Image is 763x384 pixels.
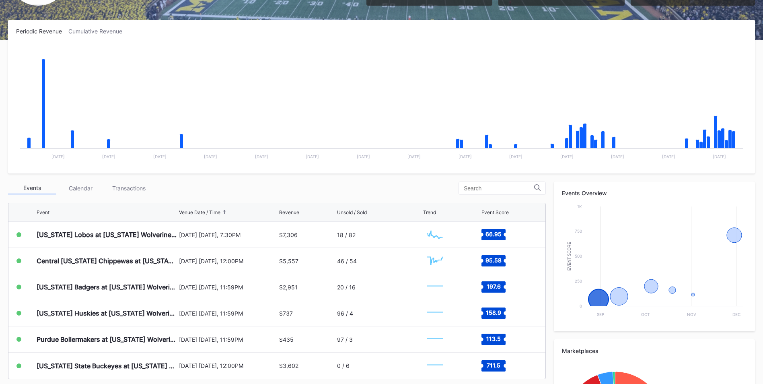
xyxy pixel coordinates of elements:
text: 711.5 [487,361,500,368]
div: [DATE] [DATE], 11:59PM [179,284,277,291]
div: $737 [279,310,293,317]
text: [DATE] [306,154,319,159]
text: [DATE] [204,154,217,159]
text: Dec [732,312,740,317]
div: [US_STATE] Badgers at [US_STATE] Wolverines Football [37,283,177,291]
div: Transactions [105,182,153,194]
text: 500 [575,254,582,258]
text: [DATE] [560,154,574,159]
text: [DATE] [509,154,522,159]
div: Central [US_STATE] Chippewas at [US_STATE] Wolverines Football [37,257,177,265]
div: Unsold / Sold [337,209,367,215]
text: [DATE] [255,154,268,159]
div: Purdue Boilermakers at [US_STATE] Wolverines Football [37,335,177,343]
svg: Chart title [423,277,447,297]
text: Oct [641,312,650,317]
text: [DATE] [662,154,675,159]
text: 750 [575,229,582,233]
text: [DATE] [459,154,472,159]
div: Events [8,182,56,194]
text: Event Score [567,242,572,270]
text: 1k [577,204,582,209]
div: $435 [279,336,294,343]
div: [DATE] [DATE], 11:59PM [179,336,277,343]
text: [DATE] [713,154,726,159]
text: 95.58 [485,257,502,264]
div: 97 / 3 [337,336,353,343]
text: Nov [687,312,696,317]
div: $3,602 [279,362,298,369]
div: [US_STATE] Lobos at [US_STATE] Wolverines Football [37,231,177,239]
div: Events Overview [562,190,747,196]
div: Periodic Revenue [16,28,68,35]
text: [DATE] [51,154,65,159]
div: Cumulative Revenue [68,28,129,35]
svg: Chart title [423,251,447,271]
div: Trend [423,209,436,215]
text: [DATE] [102,154,115,159]
div: Event Score [481,209,509,215]
div: 18 / 82 [337,231,356,238]
svg: Chart title [423,225,447,245]
div: Revenue [279,209,299,215]
div: $7,306 [279,231,298,238]
text: 0 [580,303,582,308]
text: 250 [575,279,582,283]
text: 197.6 [486,283,500,290]
svg: Chart title [423,356,447,376]
svg: Chart title [423,329,447,349]
text: [DATE] [153,154,167,159]
div: $5,557 [279,258,298,264]
div: 46 / 54 [337,258,357,264]
div: Venue Date / Time [179,209,220,215]
text: 66.95 [485,231,502,237]
text: 113.5 [486,335,501,342]
div: [DATE] [DATE], 12:00PM [179,362,277,369]
text: Sep [597,312,604,317]
text: [DATE] [407,154,421,159]
text: [DATE] [357,154,370,159]
text: 158.9 [486,309,501,316]
div: $2,951 [279,284,298,291]
svg: Chart title [16,45,747,165]
div: 0 / 6 [337,362,350,369]
div: 20 / 16 [337,284,356,291]
div: [DATE] [DATE], 11:59PM [179,310,277,317]
div: [US_STATE] Huskies at [US_STATE] Wolverines Football [37,309,177,317]
input: Search [464,185,534,192]
div: Calendar [56,182,105,194]
svg: Chart title [423,303,447,323]
svg: Chart title [562,202,747,323]
div: [US_STATE] State Buckeyes at [US_STATE] Wolverines Football [37,362,177,370]
text: [DATE] [611,154,624,159]
div: [DATE] [DATE], 12:00PM [179,258,277,264]
div: Event [37,209,49,215]
div: Marketplaces [562,347,747,354]
div: [DATE] [DATE], 7:30PM [179,231,277,238]
div: 96 / 4 [337,310,353,317]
